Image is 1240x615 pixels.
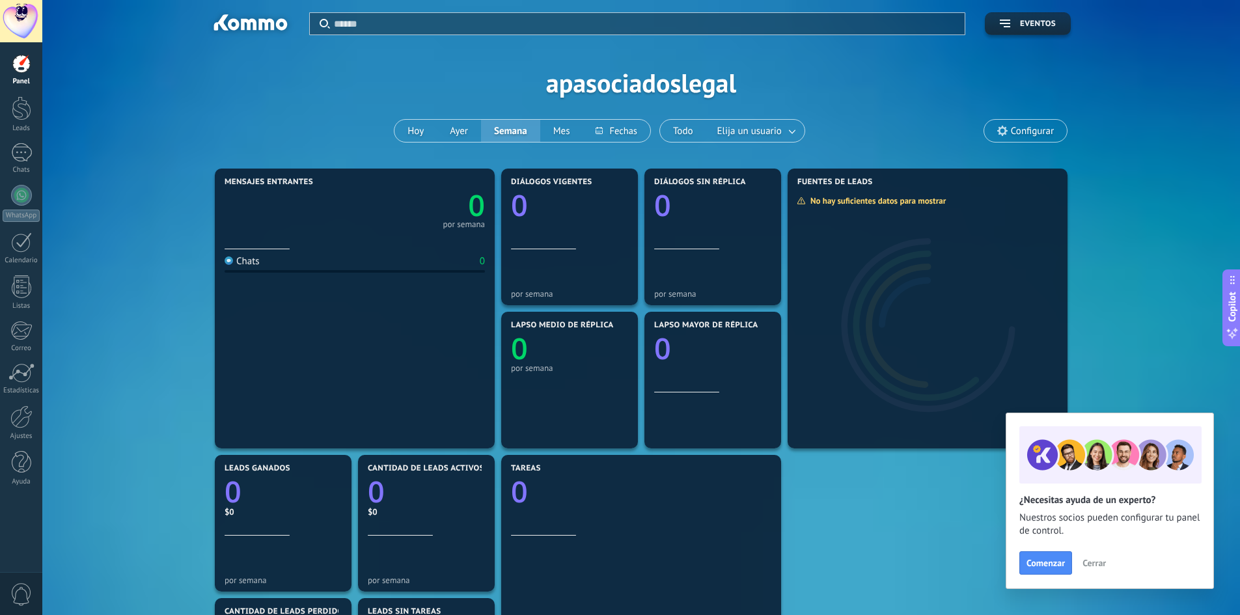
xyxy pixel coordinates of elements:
[437,120,481,142] button: Ayer
[225,506,342,517] div: $0
[225,255,260,267] div: Chats
[1026,558,1065,567] span: Comenzar
[583,120,650,142] button: Fechas
[368,472,485,512] a: 0
[368,464,484,473] span: Cantidad de leads activos
[706,120,805,142] button: Elija un usuario
[3,124,40,133] div: Leads
[511,329,528,368] text: 0
[654,185,671,225] text: 0
[511,185,528,225] text: 0
[540,120,583,142] button: Mes
[225,575,342,585] div: por semana
[985,12,1071,35] button: Eventos
[654,178,746,187] span: Diálogos sin réplica
[3,256,40,265] div: Calendario
[368,506,485,517] div: $0
[368,472,385,512] text: 0
[3,344,40,353] div: Correo
[511,289,628,299] div: por semana
[1019,551,1072,575] button: Comenzar
[225,178,313,187] span: Mensajes entrantes
[797,178,873,187] span: Fuentes de leads
[3,210,40,222] div: WhatsApp
[468,185,485,225] text: 0
[511,472,528,512] text: 0
[1019,512,1200,538] span: Nuestros socios pueden configurar tu panel de control.
[3,478,40,486] div: Ayuda
[1226,292,1239,321] span: Copilot
[1082,558,1106,567] span: Cerrar
[1019,494,1200,506] h2: ¿Necesitas ayuda de un experto?
[654,289,771,299] div: por semana
[225,464,290,473] span: Leads ganados
[1077,553,1112,573] button: Cerrar
[511,472,771,512] a: 0
[654,329,671,368] text: 0
[715,122,784,140] span: Elija un usuario
[394,120,437,142] button: Hoy
[3,387,40,395] div: Estadísticas
[3,77,40,86] div: Panel
[3,302,40,310] div: Listas
[511,464,541,473] span: Tareas
[443,221,485,228] div: por semana
[3,432,40,441] div: Ajustes
[481,120,540,142] button: Semana
[368,575,485,585] div: por semana
[511,178,592,187] span: Diálogos vigentes
[3,166,40,174] div: Chats
[480,255,485,267] div: 0
[225,256,233,265] img: Chats
[1020,20,1056,29] span: Eventos
[511,321,614,330] span: Lapso medio de réplica
[654,321,758,330] span: Lapso mayor de réplica
[355,185,485,225] a: 0
[660,120,706,142] button: Todo
[225,472,342,512] a: 0
[225,472,241,512] text: 0
[1011,126,1054,137] span: Configurar
[511,363,628,373] div: por semana
[797,195,955,206] div: No hay suficientes datos para mostrar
